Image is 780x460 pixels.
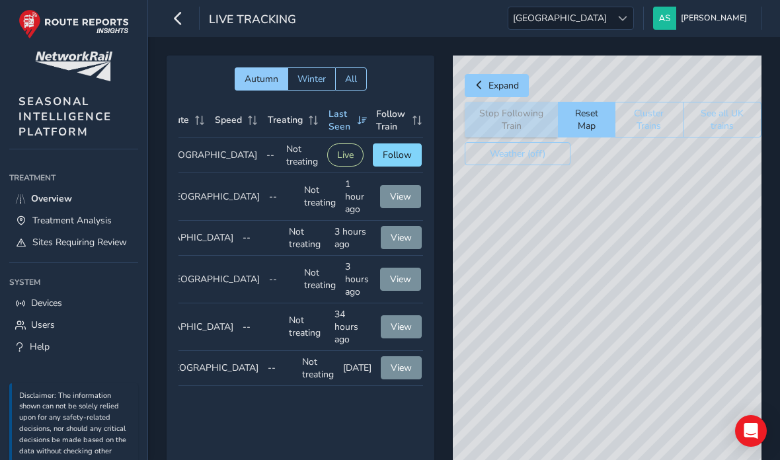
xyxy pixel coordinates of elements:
td: 1 hour ago [340,173,375,221]
span: [PERSON_NAME] [681,7,747,30]
button: All [335,67,367,91]
div: Treatment [9,168,138,188]
span: All [345,73,357,85]
span: View [391,362,412,374]
div: Open Intercom Messenger [735,415,767,447]
span: Follow [383,149,412,161]
span: Last Seen [329,108,353,133]
button: Expand [465,74,529,97]
a: Help [9,336,138,358]
span: Live Tracking [209,11,296,30]
button: View [380,268,421,291]
div: System [9,272,138,292]
span: Help [30,340,50,353]
button: Reset Map [558,102,615,137]
a: Devices [9,292,138,314]
button: See all UK trains [683,102,761,137]
span: Sites Requiring Review [32,236,127,249]
td: [GEOGRAPHIC_DATA] [135,221,238,256]
td: -- [264,256,299,303]
span: View [391,231,412,244]
span: Expand [488,79,519,92]
button: Cluster Trains [615,102,683,137]
span: Treatment Analysis [32,214,112,227]
a: Overview [9,188,138,210]
td: Not treating [299,256,340,303]
img: rr logo [19,9,129,39]
button: Winter [288,67,335,91]
td: -- [262,138,282,173]
span: Devices [31,297,62,309]
td: [DATE] [338,351,376,386]
span: Overview [31,192,72,205]
button: [PERSON_NAME] [653,7,752,30]
td: Not treating [284,303,330,351]
span: Follow Train [376,108,408,133]
td: -- [238,221,284,256]
a: Sites Requiring Review [9,231,138,253]
button: View [381,226,422,249]
td: Not treating [299,173,340,221]
td: [GEOGRAPHIC_DATA] [161,173,264,221]
td: [GEOGRAPHIC_DATA] [161,256,264,303]
td: -- [238,303,284,351]
td: [GEOGRAPHIC_DATA] [160,351,263,386]
span: Autumn [245,73,278,85]
span: Winter [297,73,326,85]
button: Autumn [235,67,288,91]
a: Treatment Analysis [9,210,138,231]
td: 34 hours ago [330,303,375,351]
button: View [381,356,422,379]
span: Speed [215,114,242,126]
span: [GEOGRAPHIC_DATA] [508,7,611,29]
img: diamond-layout [653,7,676,30]
td: -- [264,173,299,221]
button: Follow [373,143,422,167]
span: Treating [268,114,303,126]
td: Not treating [297,351,338,386]
td: Not treating [284,221,330,256]
span: SEASONAL INTELLIGENCE PLATFORM [19,94,112,139]
span: View [390,190,411,203]
a: Users [9,314,138,336]
span: View [390,273,411,286]
button: Weather (off) [465,142,570,165]
td: 3 hours ago [340,256,375,303]
td: -- [263,351,297,386]
td: [GEOGRAPHIC_DATA] [135,303,238,351]
button: View [381,315,422,338]
img: customer logo [35,52,112,81]
span: Users [31,319,55,331]
td: Not treating [282,138,323,173]
td: 3 hours ago [330,221,375,256]
td: [GEOGRAPHIC_DATA] [159,138,262,173]
button: Live [327,143,364,167]
span: View [391,321,412,333]
button: View [380,185,421,208]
